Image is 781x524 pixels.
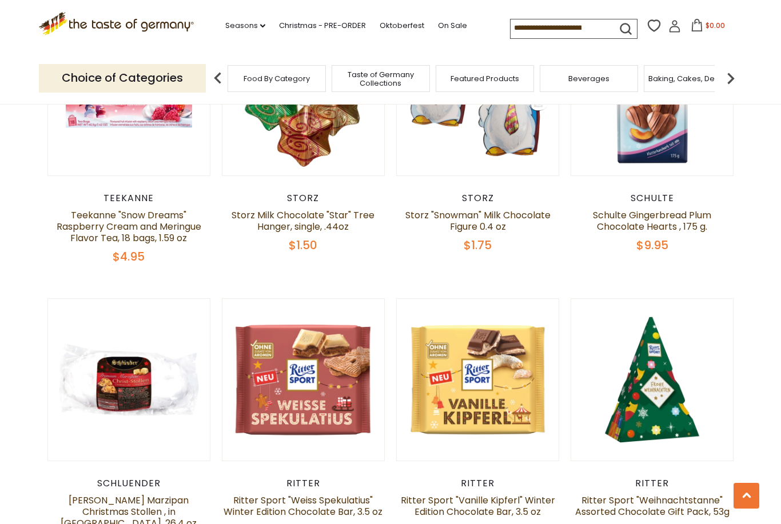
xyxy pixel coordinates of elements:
[636,237,668,253] span: $9.95
[405,209,551,233] a: Storz "Snowman" Milk Chocolate Figure 0.4 oz
[289,237,317,253] span: $1.50
[222,478,385,489] div: Ritter
[48,299,210,461] img: Schluender Marzipan Christmas Stollen , in Cello, 26.4 oz
[222,193,385,204] div: Storz
[593,209,711,233] a: Schulte Gingerbread Plum Chocolate Hearts , 175 g.
[222,299,384,461] img: Ritter Sport "Weiss Spekulatius" Winter Edition Chocolate Bar, 3.5 oz
[380,19,424,32] a: Oktoberfest
[335,70,427,87] a: Taste of Germany Collections
[396,478,559,489] div: Ritter
[571,193,734,204] div: Schulte
[224,494,382,518] a: Ritter Sport "Weiss Spekulatius" Winter Edition Chocolate Bar, 3.5 oz
[47,193,210,204] div: Teekanne
[451,74,519,83] a: Featured Products
[438,19,467,32] a: On Sale
[113,249,145,265] span: $4.95
[397,299,559,461] img: Ritter Sport "Vanille Kipferl" Winter Edition Chocolate Bar, 3.5 oz
[39,64,206,92] p: Choice of Categories
[571,299,733,461] img: Ritter Sport "Weihnachtstanne" Assorted Chocolate Gift Pack, 53g
[571,478,734,489] div: Ritter
[706,21,725,30] span: $0.00
[232,209,374,233] a: Storz Milk Chocolate "Star" Tree Hanger, single, .44oz
[47,478,210,489] div: Schluender
[464,237,492,253] span: $1.75
[401,494,555,518] a: Ritter Sport "Vanille Kipferl" Winter Edition Chocolate Bar, 3.5 oz
[683,19,732,36] button: $0.00
[206,67,229,90] img: previous arrow
[396,193,559,204] div: Storz
[244,74,310,83] a: Food By Category
[719,67,742,90] img: next arrow
[225,19,265,32] a: Seasons
[279,19,366,32] a: Christmas - PRE-ORDER
[57,209,201,245] a: Teekanne "Snow Dreams" Raspberry Cream and Meringue Flavor Tea, 18 bags, 1.59 oz
[648,74,737,83] a: Baking, Cakes, Desserts
[575,494,730,518] a: Ritter Sport "Weihnachtstanne" Assorted Chocolate Gift Pack, 53g
[568,74,609,83] a: Beverages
